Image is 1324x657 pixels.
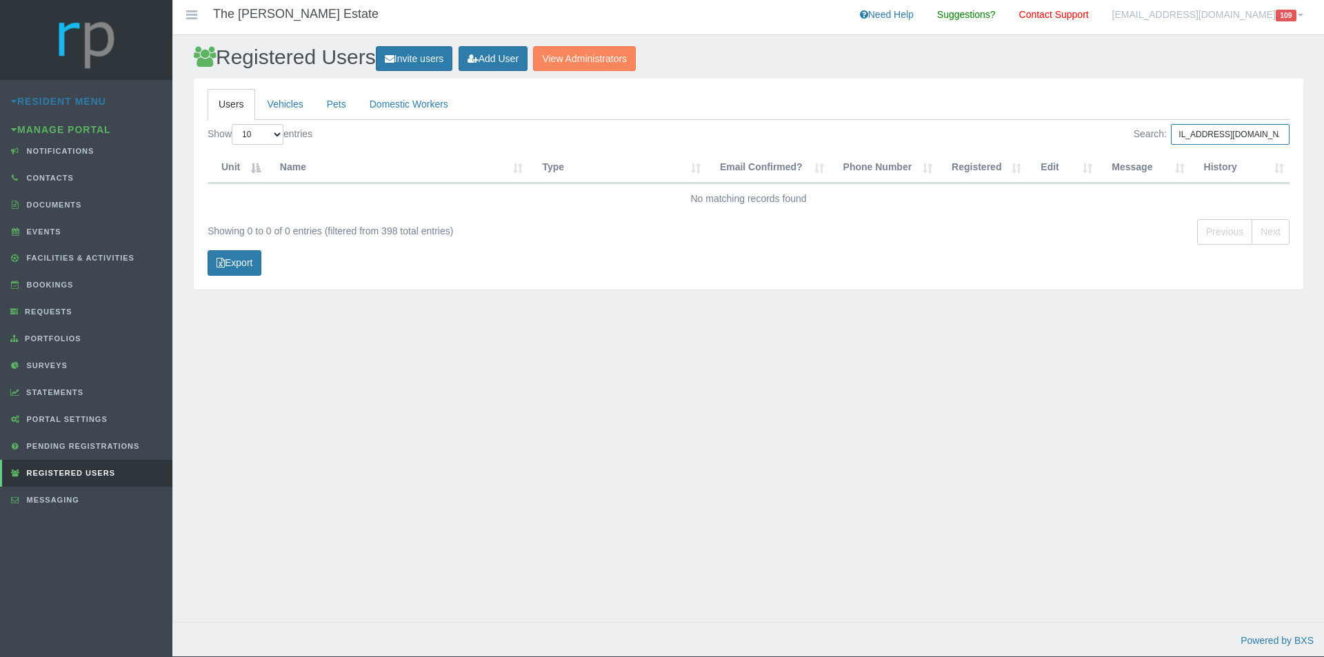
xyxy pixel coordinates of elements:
th: Registered : activate to sort column ascending [938,152,1027,183]
span: Documents [23,201,82,209]
th: Unit : activate to sort column descending [208,152,266,183]
td: No matching records found [208,183,1290,214]
a: Resident Menu [11,96,106,107]
label: Show entries [208,124,312,145]
span: Notifications [23,147,94,155]
a: Add User [459,46,528,72]
div: Showing 0 to 0 of 0 entries (filtered from 398 total entries) [208,218,646,239]
span: Messaging [23,496,79,504]
label: Search: [1134,124,1290,145]
th: Type : activate to sort column ascending [528,152,705,183]
span: Requests [21,307,72,316]
a: Invite users [376,46,453,72]
th: History: activate to sort column ascending [1190,152,1290,183]
a: Domestic Workers [359,89,459,120]
input: Search: [1171,124,1290,145]
span: Registered Users [23,469,115,477]
a: Next [1252,219,1290,245]
span: Facilities & Activities [23,254,134,262]
span: Events [23,228,61,236]
th: Edit: activate to sort column ascending [1027,152,1098,183]
span: Portfolios [21,334,81,343]
th: Message: activate to sort column ascending [1098,152,1190,183]
a: Vehicles [257,89,314,120]
a: Manage Portal [11,124,111,135]
a: Previous [1197,219,1252,245]
h2: Registered Users [194,46,1303,71]
a: View Administrators [533,46,636,72]
a: Users [208,89,255,120]
select: Showentries [232,124,283,145]
a: Pets [316,89,357,120]
span: 109 [1276,10,1296,21]
div: Unit [221,159,245,175]
a: Powered by BXS [1241,635,1314,646]
h4: The [PERSON_NAME] Estate [213,8,379,21]
span: Statements [23,388,83,396]
span: Bookings [23,281,74,289]
span: Pending Registrations [23,442,140,450]
th: Phone Number : activate to sort column ascending [830,152,939,183]
th: Email Confirmed? : activate to sort column ascending [706,152,830,183]
span: Portal Settings [23,415,108,423]
th: Name : activate to sort column ascending [266,152,529,183]
span: Surveys [23,361,68,370]
span: Contacts [23,174,74,182]
a: Export [208,250,261,276]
